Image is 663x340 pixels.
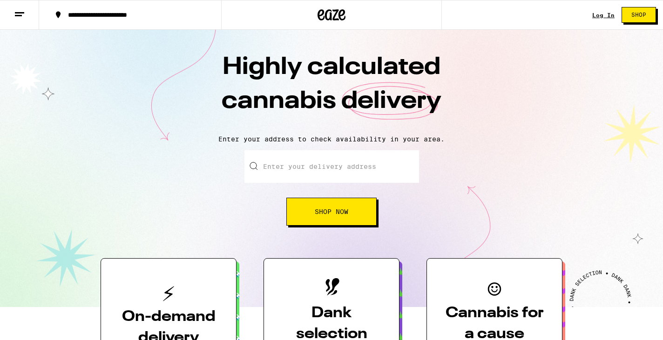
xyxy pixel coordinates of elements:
a: Log In [592,12,615,18]
a: Shop [615,7,663,23]
button: Shop [622,7,656,23]
span: Shop Now [315,208,348,215]
p: Enter your address to check availability in your area. [9,135,654,143]
span: Shop [631,12,646,18]
input: Enter your delivery address [244,150,419,183]
button: Shop Now [286,198,377,226]
h1: Highly calculated cannabis delivery [169,51,494,128]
